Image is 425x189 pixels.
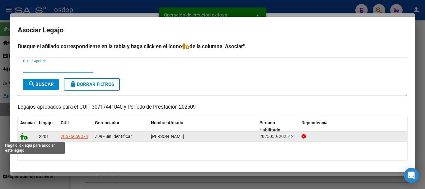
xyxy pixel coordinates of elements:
h4: Busque el afiliado correspondiente en la tabla y haga click en el ícono de la columna "Asociar". [18,42,407,50]
span: 2201 [39,134,49,139]
div: Open Intercom Messenger [404,168,419,183]
span: Borrar Filtros [69,82,114,87]
p: Legajos aprobados para el CUIT 30717441040 y Período de Prestación 202509 [18,103,407,111]
h2: Asociar Legajo [18,24,407,36]
span: CUIL [61,120,70,125]
div: 202505 a 202512 [259,133,297,140]
datatable-header-cell: Asociar [18,116,36,137]
span: GUZMAN IAN NATANAEL [151,134,184,139]
div: 1 registros [18,144,407,160]
span: 20575659374 [61,134,88,139]
datatable-header-cell: Periodo Habilitado [257,116,299,137]
mat-icon: delete [69,80,77,88]
datatable-header-cell: Dependencia [299,116,408,137]
datatable-header-cell: CUIL [58,116,92,137]
span: Nombre Afiliado [151,120,183,125]
datatable-header-cell: Nombre Afiliado [148,116,257,137]
span: Dependencia [301,120,328,125]
span: Z99 - Sin Identificar [95,134,132,139]
span: Buscar [28,82,54,87]
span: Legajo [39,120,53,125]
datatable-header-cell: Legajo [36,116,58,137]
button: Borrar Filtros [64,78,120,91]
span: Asociar [20,120,35,125]
button: Buscar [23,79,59,90]
datatable-header-cell: Gerenciador [92,116,148,137]
mat-icon: search [28,80,35,88]
span: Gerenciador [95,120,119,125]
span: Periodo Habilitado [259,120,280,132]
